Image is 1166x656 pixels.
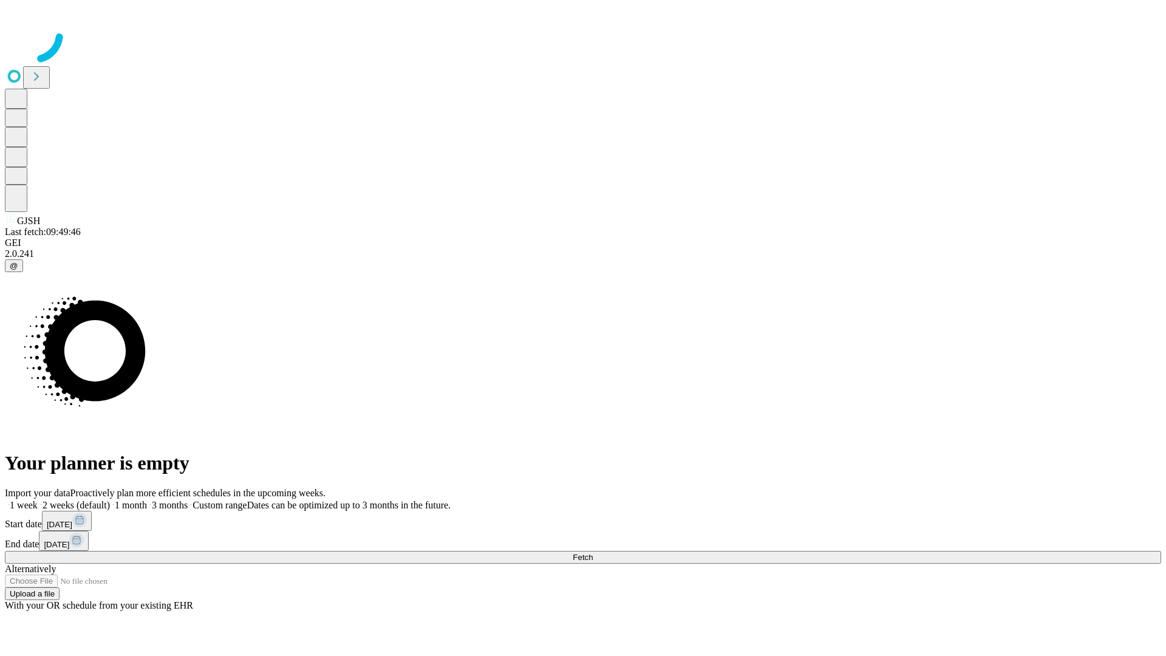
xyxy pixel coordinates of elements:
[115,500,147,510] span: 1 month
[43,500,110,510] span: 2 weeks (default)
[47,520,72,529] span: [DATE]
[5,452,1161,474] h1: Your planner is empty
[39,531,89,551] button: [DATE]
[5,600,193,610] span: With your OR schedule from your existing EHR
[247,500,451,510] span: Dates can be optimized up to 3 months in the future.
[152,500,188,510] span: 3 months
[70,488,326,498] span: Proactively plan more efficient schedules in the upcoming weeks.
[5,564,56,574] span: Alternatively
[5,248,1161,259] div: 2.0.241
[10,500,38,510] span: 1 week
[193,500,247,510] span: Custom range
[5,587,60,600] button: Upload a file
[17,216,40,226] span: GJSH
[5,227,81,237] span: Last fetch: 09:49:46
[573,553,593,562] span: Fetch
[42,511,92,531] button: [DATE]
[5,531,1161,551] div: End date
[5,511,1161,531] div: Start date
[44,540,69,549] span: [DATE]
[5,488,70,498] span: Import your data
[5,551,1161,564] button: Fetch
[10,261,18,270] span: @
[5,259,23,272] button: @
[5,237,1161,248] div: GEI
